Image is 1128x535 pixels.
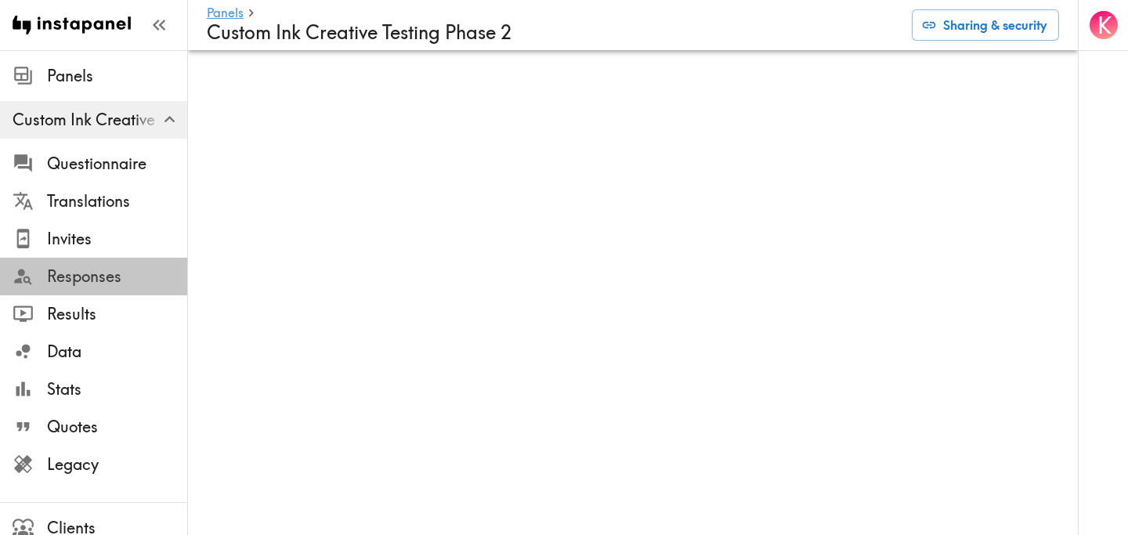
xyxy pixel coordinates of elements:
[47,416,187,438] span: Quotes
[47,454,187,475] span: Legacy
[47,303,187,325] span: Results
[47,341,187,363] span: Data
[47,153,187,175] span: Questionnaire
[47,228,187,250] span: Invites
[207,21,899,44] h4: Custom Ink Creative Testing Phase 2
[47,190,187,212] span: Translations
[912,9,1059,41] button: Sharing & security
[47,65,187,87] span: Panels
[47,266,187,287] span: Responses
[47,378,187,400] span: Stats
[1097,12,1112,39] span: K
[13,109,187,131] span: Custom Ink Creative Testing Phase 2
[1088,9,1119,41] button: K
[207,6,244,21] a: Panels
